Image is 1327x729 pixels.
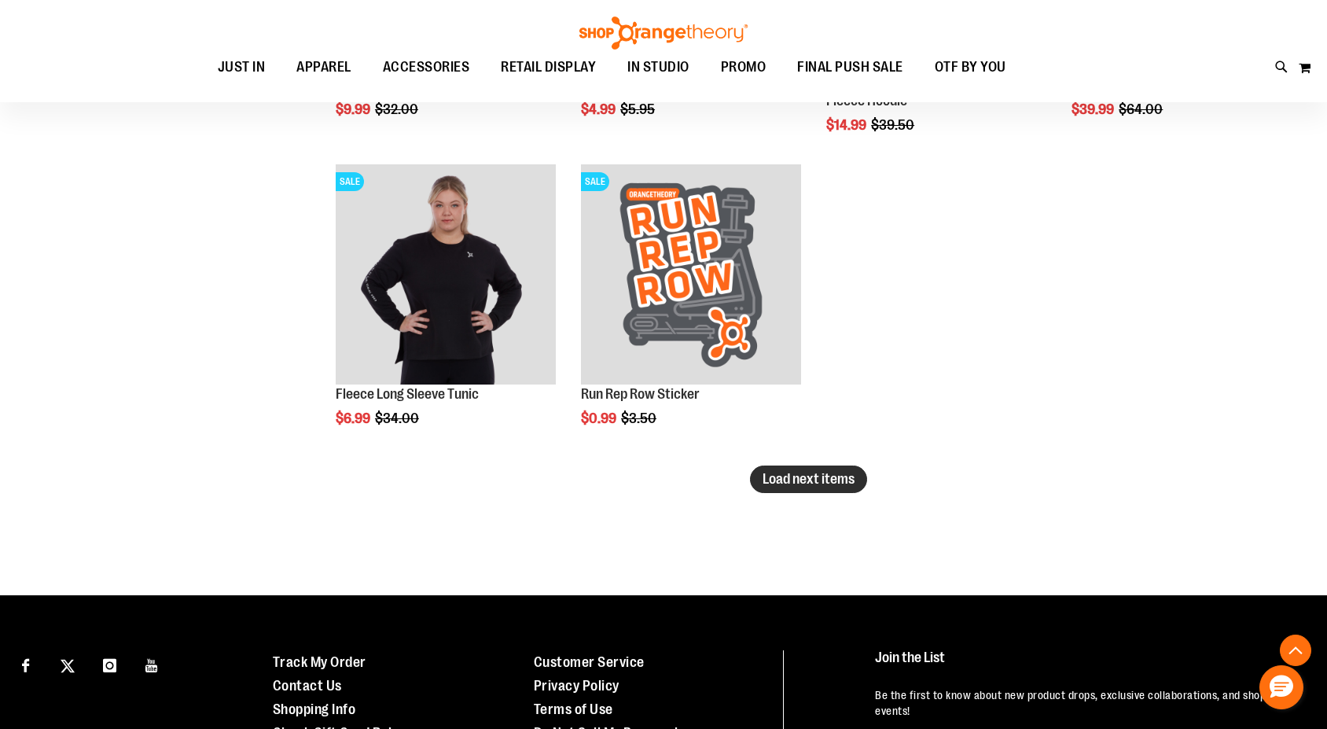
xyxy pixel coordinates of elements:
button: Hello, have a question? Let’s chat. [1259,665,1303,709]
span: APPAREL [296,50,351,85]
span: $0.99 [581,411,619,426]
span: $3.50 [621,411,659,426]
span: $34.00 [375,411,421,426]
a: Visit our Youtube page [138,650,166,678]
a: Contact Us [273,678,342,694]
a: Run Rep Row Sticker [581,386,700,402]
span: $39.99 [1072,101,1116,117]
a: Shopping Info [273,701,356,717]
p: Be the first to know about new product drops, exclusive collaborations, and shopping events! [875,687,1294,719]
span: IN STUDIO [627,50,689,85]
span: Load next items [763,471,855,487]
img: Twitter [61,659,75,673]
a: Visit our Facebook page [12,650,39,678]
span: JUST IN [218,50,266,85]
a: Track My Order [273,654,366,670]
span: $5.95 [620,101,657,117]
a: Product image for Fleece Long Sleeve TunicSALE [336,164,556,387]
img: Run Rep Row Sticker [581,164,801,385]
span: SALE [336,172,364,191]
div: product [573,156,809,466]
a: Customer Service [534,654,645,670]
span: $32.00 [375,101,421,117]
a: Privacy Policy [534,678,619,694]
a: IN STUDIO [612,50,705,86]
a: Run Rep Row StickerSALE [581,164,801,387]
span: $6.99 [336,411,373,426]
button: Load next items [750,466,867,493]
span: $4.99 [581,101,618,117]
a: PROMO [705,50,782,86]
a: Visit our Instagram page [96,650,123,678]
a: JUST IN [202,50,281,86]
span: $9.99 [336,101,373,117]
a: FINAL PUSH SALE [781,50,919,85]
span: ACCESSORIES [383,50,470,85]
a: Mock Funnel Neck Performance Fleece Hoodie [826,77,1009,109]
a: RETAIL DISPLAY [485,50,612,86]
a: OTF BY YOU [919,50,1022,86]
span: $39.50 [871,117,917,133]
span: PROMO [721,50,766,85]
img: Product image for Fleece Long Sleeve Tunic [336,164,556,385]
span: SALE [581,172,609,191]
h4: Join the List [875,650,1294,679]
div: product [328,156,564,466]
span: FINAL PUSH SALE [797,50,903,85]
span: $14.99 [826,117,869,133]
a: APPAREL [281,50,367,86]
a: Visit our X page [54,650,82,678]
span: RETAIL DISPLAY [501,50,596,85]
img: Shop Orangetheory [577,17,750,50]
button: Back To Top [1280,635,1311,666]
a: Terms of Use [534,701,613,717]
a: ACCESSORIES [367,50,486,86]
span: $64.00 [1119,101,1165,117]
a: Fleece Long Sleeve Tunic [336,386,479,402]
span: OTF BY YOU [935,50,1006,85]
